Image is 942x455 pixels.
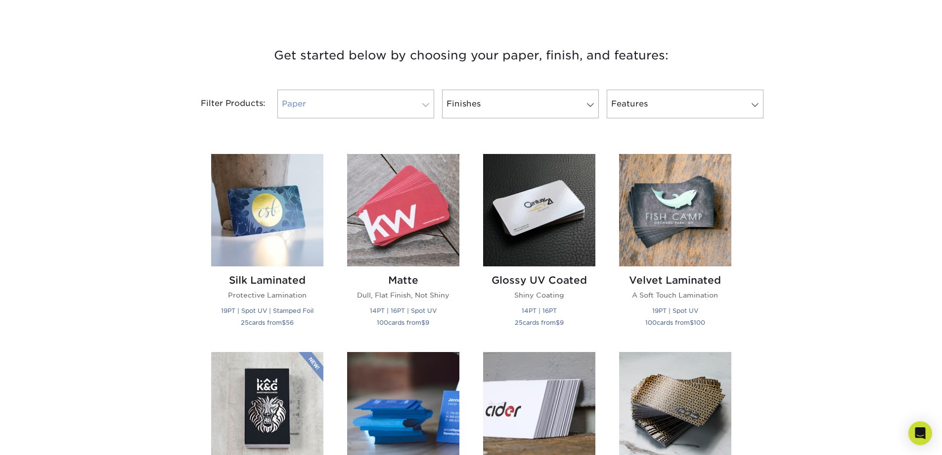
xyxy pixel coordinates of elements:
small: 14PT | 16PT [522,307,557,314]
p: Shiny Coating [483,290,595,300]
span: 100 [694,319,705,326]
a: Paper [277,90,434,118]
small: cards from [241,319,294,326]
small: 14PT | 16PT | Spot UV [370,307,437,314]
img: New Product [299,352,323,382]
h2: Matte [347,274,459,286]
span: $ [556,319,560,326]
span: 56 [286,319,294,326]
small: 19PT | Spot UV | Stamped Foil [221,307,314,314]
a: Matte Business Cards Matte Dull, Flat Finish, Not Shiny 14PT | 16PT | Spot UV 100cards from$9 [347,154,459,340]
a: Finishes [442,90,599,118]
img: Velvet Laminated Business Cards [619,154,731,266]
span: 25 [515,319,523,326]
a: Glossy UV Coated Business Cards Glossy UV Coated Shiny Coating 14PT | 16PT 25cards from$9 [483,154,595,340]
span: 25 [241,319,249,326]
span: $ [282,319,286,326]
h2: Glossy UV Coated [483,274,595,286]
small: cards from [377,319,429,326]
span: 100 [377,319,388,326]
div: Filter Products: [175,90,273,118]
a: Features [607,90,763,118]
span: 9 [425,319,429,326]
h3: Get started below by choosing your paper, finish, and features: [182,33,761,78]
small: 19PT | Spot UV [652,307,698,314]
p: A Soft Touch Lamination [619,290,731,300]
img: Silk Laminated Business Cards [211,154,323,266]
h2: Velvet Laminated [619,274,731,286]
p: Dull, Flat Finish, Not Shiny [347,290,459,300]
a: Silk Laminated Business Cards Silk Laminated Protective Lamination 19PT | Spot UV | Stamped Foil ... [211,154,323,340]
div: Open Intercom Messenger [908,421,932,445]
iframe: Google Customer Reviews [2,425,84,452]
p: Protective Lamination [211,290,323,300]
small: cards from [515,319,564,326]
img: Matte Business Cards [347,154,459,266]
h2: Silk Laminated [211,274,323,286]
a: Velvet Laminated Business Cards Velvet Laminated A Soft Touch Lamination 19PT | Spot UV 100cards ... [619,154,731,340]
span: $ [421,319,425,326]
span: 100 [645,319,657,326]
small: cards from [645,319,705,326]
img: Glossy UV Coated Business Cards [483,154,595,266]
span: $ [690,319,694,326]
span: 9 [560,319,564,326]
